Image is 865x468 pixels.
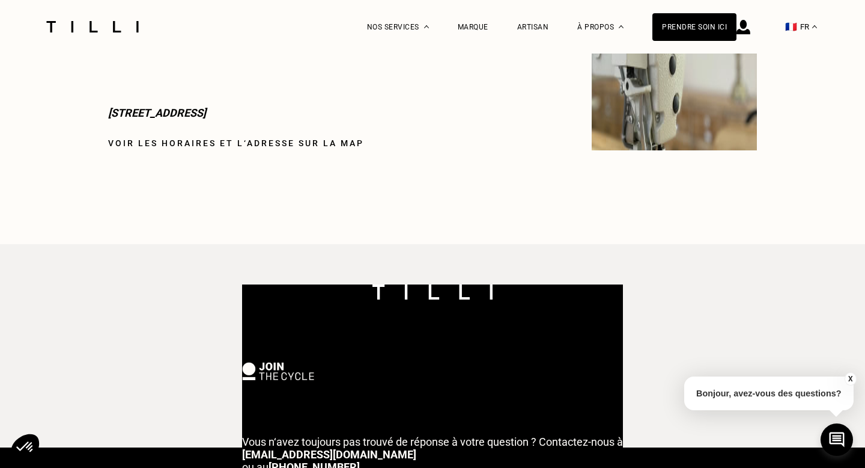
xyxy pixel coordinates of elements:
button: X [844,372,856,386]
p: Bonjour, avez-vous des questions? [684,377,854,410]
img: Logo du service de couturière Tilli [42,21,143,32]
img: logo Join The Cycle [242,362,314,380]
img: Menu déroulant à propos [619,25,624,28]
img: Menu déroulant [424,25,429,28]
img: icône connexion [736,20,750,34]
a: Marque [458,23,488,31]
p: [STREET_ADDRESS] [108,101,556,125]
span: 🇫🇷 [785,21,797,32]
a: Voir les horaires et l‘adresse sur la map [108,138,364,148]
img: menu déroulant [812,25,817,28]
a: Prendre soin ici [652,13,736,41]
a: [EMAIL_ADDRESS][DOMAIN_NAME] [242,448,416,461]
span: Vous n‘avez toujours pas trouvé de réponse à votre question ? Contactez-nous à [242,436,623,448]
a: Artisan [517,23,549,31]
img: logo Tilli [372,285,493,300]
